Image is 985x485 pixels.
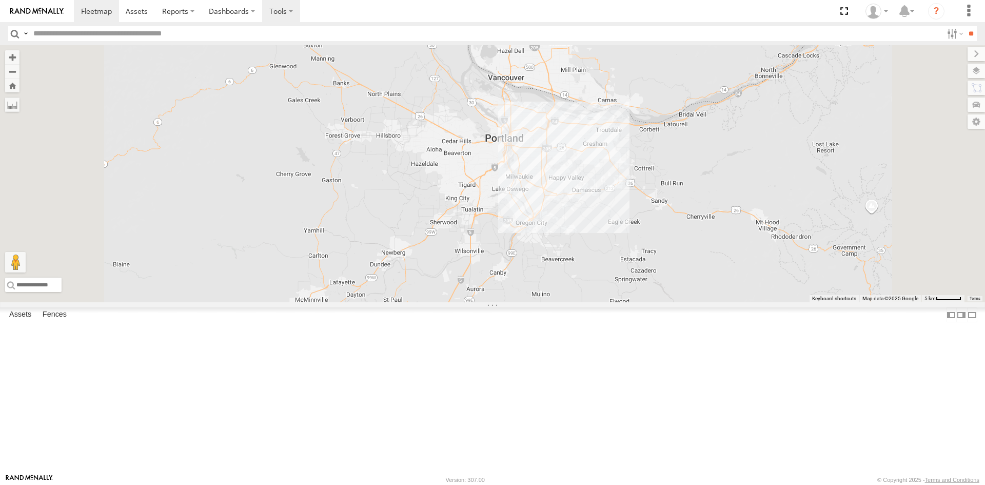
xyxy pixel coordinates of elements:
[862,296,918,301] span: Map data ©2025 Google
[22,26,30,41] label: Search Query
[5,64,19,79] button: Zoom out
[956,307,967,322] label: Dock Summary Table to the Right
[5,98,19,112] label: Measure
[946,307,956,322] label: Dock Summary Table to the Left
[924,296,936,301] span: 5 km
[921,295,964,302] button: Map Scale: 5 km per 46 pixels
[812,295,856,302] button: Keyboard shortcuts
[5,252,26,273] button: Drag Pegman onto the map to open Street View
[970,297,980,301] a: Terms (opens in new tab)
[5,79,19,92] button: Zoom Home
[6,475,53,485] a: Visit our Website
[943,26,965,41] label: Search Filter Options
[928,3,944,20] i: ?
[925,477,979,483] a: Terms and Conditions
[862,4,892,19] div: Dwayne Rieks
[37,308,72,322] label: Fences
[967,307,977,322] label: Hide Summary Table
[968,114,985,129] label: Map Settings
[877,477,979,483] div: © Copyright 2025 -
[446,477,485,483] div: Version: 307.00
[5,50,19,64] button: Zoom in
[10,8,64,15] img: rand-logo.svg
[4,308,36,322] label: Assets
